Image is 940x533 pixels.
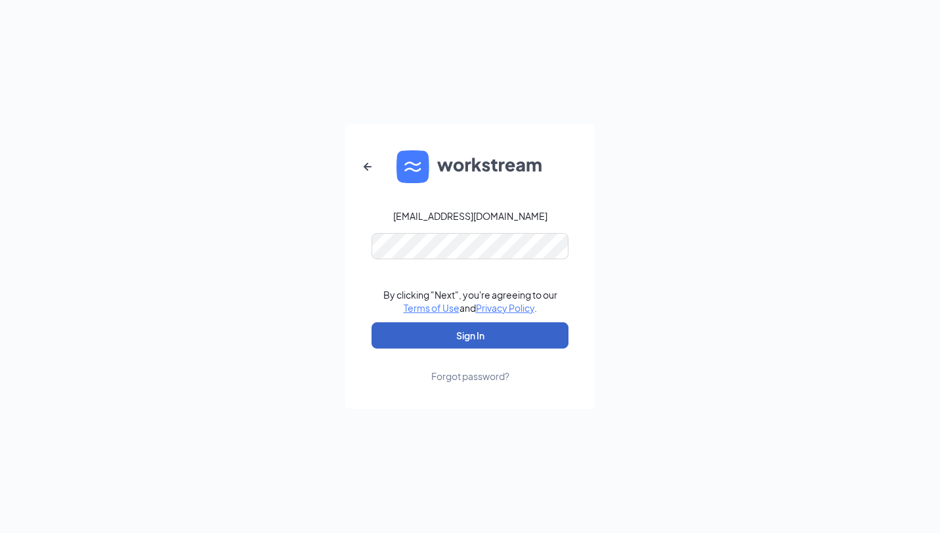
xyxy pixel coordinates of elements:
button: Sign In [372,322,568,349]
div: [EMAIL_ADDRESS][DOMAIN_NAME] [393,209,547,223]
a: Forgot password? [431,349,509,383]
a: Terms of Use [404,302,459,314]
svg: ArrowLeftNew [360,159,375,175]
div: By clicking "Next", you're agreeing to our and . [383,288,557,314]
button: ArrowLeftNew [352,151,383,182]
a: Privacy Policy [476,302,534,314]
img: WS logo and Workstream text [396,150,544,183]
div: Forgot password? [431,370,509,383]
